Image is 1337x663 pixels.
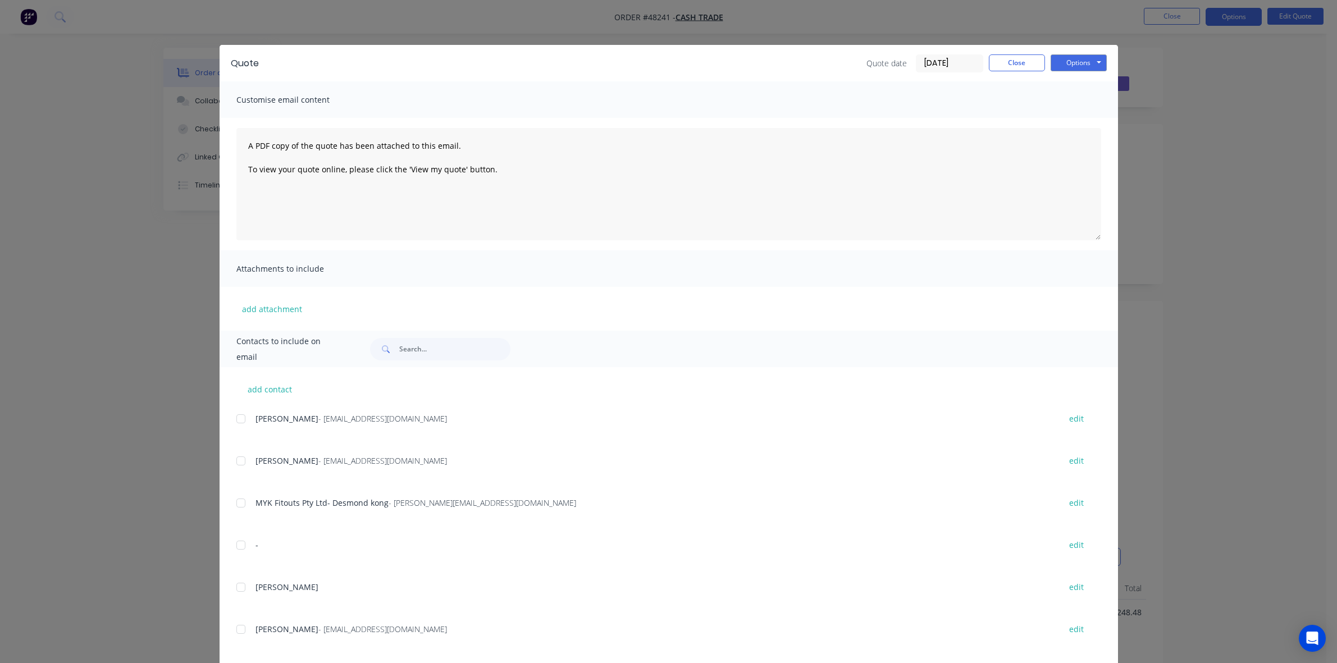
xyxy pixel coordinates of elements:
span: [PERSON_NAME] [255,413,318,424]
div: Open Intercom Messenger [1299,625,1326,652]
button: edit [1062,411,1090,426]
span: - [255,539,258,550]
div: Quote [231,57,259,70]
span: - [EMAIL_ADDRESS][DOMAIN_NAME] [318,455,447,466]
button: add contact [236,381,304,397]
button: edit [1062,495,1090,510]
button: Options [1051,54,1107,71]
button: edit [1062,453,1090,468]
span: Attachments to include [236,261,360,277]
textarea: A PDF copy of the quote has been attached to this email. To view your quote online, please click ... [236,128,1101,240]
span: [PERSON_NAME] [255,624,318,634]
span: - [EMAIL_ADDRESS][DOMAIN_NAME] [318,624,447,634]
span: [PERSON_NAME] [255,455,318,466]
span: Customise email content [236,92,360,108]
button: Close [989,54,1045,71]
button: edit [1062,621,1090,637]
span: [PERSON_NAME] [255,582,318,592]
span: - [EMAIL_ADDRESS][DOMAIN_NAME] [318,413,447,424]
span: MYK Fitouts Pty Ltd- Desmond kong [255,497,389,508]
button: add attachment [236,300,308,317]
input: Search... [399,338,510,360]
button: edit [1062,579,1090,595]
span: Quote date [866,57,907,69]
button: edit [1062,537,1090,552]
span: Contacts to include on email [236,333,343,365]
span: - [PERSON_NAME][EMAIL_ADDRESS][DOMAIN_NAME] [389,497,576,508]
